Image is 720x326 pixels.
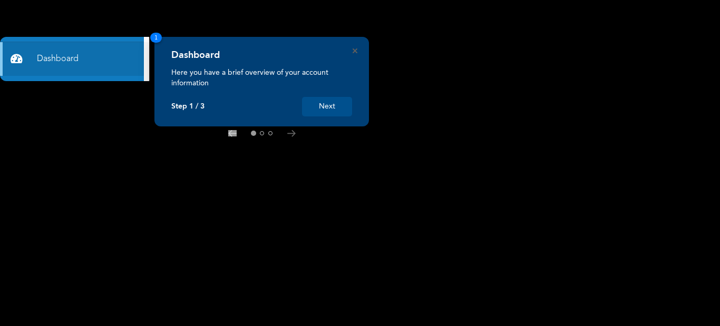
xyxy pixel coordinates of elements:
span: 1 [150,33,162,43]
button: Close [353,48,357,53]
p: Step 1 / 3 [171,102,205,111]
p: Here you have a brief overview of your account information [171,67,352,88]
h4: Dashboard [171,50,220,61]
button: Next [302,97,352,116]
